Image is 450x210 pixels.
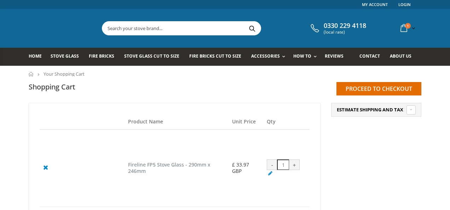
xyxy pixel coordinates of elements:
[29,48,47,66] a: Home
[29,53,42,59] span: Home
[325,53,344,59] span: Reviews
[232,161,249,174] span: £ 33.97 GBP
[102,22,340,35] input: Search your stove brand...
[251,53,280,59] span: Accessories
[89,48,120,66] a: Fire Bricks
[189,53,241,59] span: Fire Bricks Cut To Size
[29,72,34,76] a: Home
[390,48,417,66] a: About us
[325,48,349,66] a: Reviews
[244,22,260,35] button: Search
[390,53,411,59] span: About us
[293,48,320,66] a: How To
[51,53,79,59] span: Stove Glass
[324,30,366,35] span: (local rate)
[324,22,366,30] span: 0330 229 4118
[263,114,310,130] th: Qty
[336,82,421,95] input: Proceed to checkout
[125,114,229,130] th: Product Name
[251,48,289,66] a: Accessories
[359,48,385,66] a: Contact
[337,107,416,113] a: Estimate Shipping and Tax
[359,53,380,59] span: Contact
[29,82,75,92] h1: Shopping Cart
[124,53,179,59] span: Stove Glass Cut To Size
[89,53,114,59] span: Fire Bricks
[124,48,184,66] a: Stove Glass Cut To Size
[267,159,277,170] div: -
[405,23,411,29] span: 1
[51,48,84,66] a: Stove Glass
[128,161,210,175] a: Fireline FP5 Stove Glass - 290mm x 246mm
[398,21,417,35] a: 1
[293,53,311,59] span: How To
[44,71,85,77] span: Your Shopping Cart
[289,159,300,170] div: +
[229,114,263,130] th: Unit Price
[189,48,247,66] a: Fire Bricks Cut To Size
